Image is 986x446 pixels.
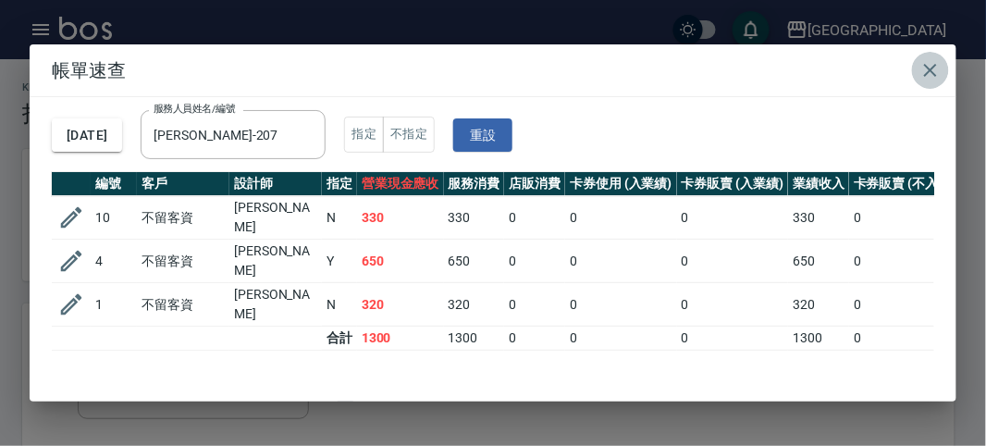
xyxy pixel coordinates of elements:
[444,196,505,240] td: 330
[849,327,973,351] td: 0
[229,196,322,240] td: [PERSON_NAME]
[788,240,849,283] td: 650
[444,327,505,351] td: 1300
[504,172,565,196] th: 店販消費
[322,196,357,240] td: N
[849,196,973,240] td: 0
[677,283,789,327] td: 0
[229,283,322,327] td: [PERSON_NAME]
[788,283,849,327] td: 320
[91,172,137,196] th: 編號
[565,327,677,351] td: 0
[849,283,973,327] td: 0
[91,283,137,327] td: 1
[453,118,512,153] button: 重設
[788,196,849,240] td: 330
[322,240,357,283] td: Y
[444,283,505,327] td: 320
[504,327,565,351] td: 0
[357,327,444,351] td: 1300
[357,240,444,283] td: 650
[504,240,565,283] td: 0
[788,327,849,351] td: 1300
[322,327,357,351] td: 合計
[322,283,357,327] td: N
[504,283,565,327] td: 0
[565,240,677,283] td: 0
[322,172,357,196] th: 指定
[229,172,322,196] th: 設計師
[91,196,137,240] td: 10
[137,172,229,196] th: 客戶
[91,240,137,283] td: 4
[504,196,565,240] td: 0
[849,172,973,196] th: 卡券販賣 (不入業績)
[565,283,677,327] td: 0
[30,44,956,96] h2: 帳單速查
[357,283,444,327] td: 320
[229,240,322,283] td: [PERSON_NAME]
[137,196,229,240] td: 不留客資
[52,118,122,153] button: [DATE]
[565,196,677,240] td: 0
[383,117,435,153] button: 不指定
[677,172,789,196] th: 卡券販賣 (入業績)
[849,240,973,283] td: 0
[344,117,384,153] button: 指定
[154,102,235,116] label: 服務人員姓名/編號
[137,240,229,283] td: 不留客資
[565,172,677,196] th: 卡券使用 (入業績)
[444,240,505,283] td: 650
[357,172,444,196] th: 營業現金應收
[677,327,789,351] td: 0
[357,196,444,240] td: 330
[444,172,505,196] th: 服務消費
[137,283,229,327] td: 不留客資
[788,172,849,196] th: 業績收入
[677,240,789,283] td: 0
[677,196,789,240] td: 0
